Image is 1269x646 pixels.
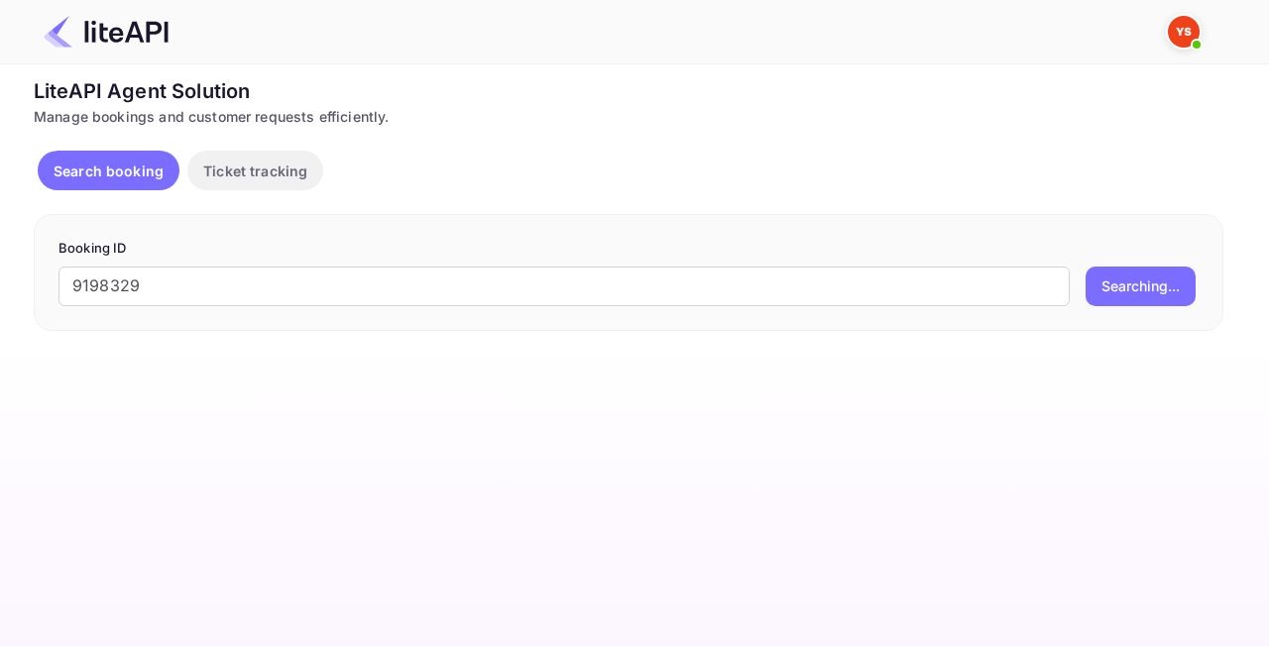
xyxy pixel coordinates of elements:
[58,239,1199,259] p: Booking ID
[34,106,1223,127] div: Manage bookings and customer requests efficiently.
[58,267,1070,306] input: Enter Booking ID (e.g., 63782194)
[1168,16,1200,48] img: Yandex Support
[54,161,164,181] p: Search booking
[1086,267,1196,306] button: Searching...
[44,16,169,48] img: LiteAPI Logo
[34,76,1223,106] div: LiteAPI Agent Solution
[203,161,307,181] p: Ticket tracking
